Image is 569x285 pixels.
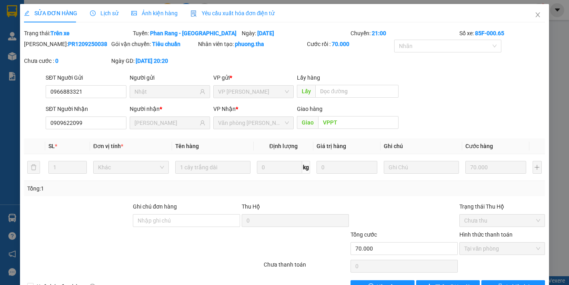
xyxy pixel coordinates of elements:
[384,161,459,174] input: Ghi Chú
[464,215,540,227] span: Chưa thu
[213,73,294,82] div: VP gửi
[111,56,197,65] div: Ngày GD:
[200,89,205,94] span: user
[24,56,110,65] div: Chưa cước :
[218,86,289,98] span: VP Phan Rang
[24,40,110,48] div: [PERSON_NAME]:
[350,29,459,38] div: Chuyến:
[131,10,178,16] span: Ảnh kiện hàng
[150,30,236,36] b: Phan Rang - [GEOGRAPHIC_DATA]
[332,41,349,47] b: 70.000
[235,41,264,47] b: phuong.tha
[136,58,168,64] b: [DATE] 20:20
[381,138,463,154] th: Ghi chú
[190,10,197,17] img: icon
[307,40,393,48] div: Cước rồi :
[190,10,275,16] span: Yêu cầu xuất hóa đơn điện tử
[134,87,198,96] input: Tên người gửi
[464,243,540,255] span: Tại văn phòng
[46,104,126,113] div: SĐT Người Nhận
[459,231,513,238] label: Hình thức thanh toán
[213,106,236,112] span: VP Nhận
[134,118,198,127] input: Tên người nhận
[90,10,96,16] span: clock-circle
[317,161,377,174] input: 0
[23,29,132,38] div: Trạng thái:
[55,58,58,64] b: 0
[130,73,210,82] div: Người gửi
[27,161,40,174] button: delete
[111,40,197,48] div: Gói vận chuyển:
[46,73,126,82] div: SĐT Người Gửi
[533,161,542,174] button: plus
[24,10,77,16] span: SỬA ĐƠN HÀNG
[175,143,199,149] span: Tên hàng
[459,202,545,211] div: Trạng thái Thu Hộ
[269,143,298,149] span: Định lượng
[131,10,137,16] span: picture
[297,106,323,112] span: Giao hàng
[200,120,205,126] span: user
[297,85,315,98] span: Lấy
[27,184,220,193] div: Tổng: 1
[130,104,210,113] div: Người nhận
[459,29,546,38] div: Số xe:
[50,30,70,36] b: Trên xe
[302,161,310,174] span: kg
[175,161,251,174] input: VD: Bàn, Ghế
[315,85,399,98] input: Dọc đường
[318,116,399,129] input: Dọc đường
[317,143,346,149] span: Giá trị hàng
[257,30,274,36] b: [DATE]
[465,143,493,149] span: Cước hàng
[93,143,123,149] span: Đơn vị tính
[68,41,107,47] b: PR1209250038
[297,74,320,81] span: Lấy hàng
[90,10,118,16] span: Lịch sử
[133,203,177,210] label: Ghi chú đơn hàng
[198,40,305,48] div: Nhân viên tạo:
[241,29,350,38] div: Ngày:
[372,30,386,36] b: 21:00
[48,143,55,149] span: SL
[465,161,526,174] input: 0
[351,231,377,238] span: Tổng cước
[535,12,541,18] span: close
[133,214,240,227] input: Ghi chú đơn hàng
[475,30,504,36] b: 85F-000.65
[297,116,318,129] span: Giao
[527,4,549,26] button: Close
[24,10,30,16] span: edit
[218,117,289,129] span: Văn phòng Phan Thiết
[132,29,241,38] div: Tuyến:
[242,203,260,210] span: Thu Hộ
[152,41,180,47] b: Tiêu chuẩn
[263,260,350,274] div: Chưa thanh toán
[98,161,164,173] span: Khác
